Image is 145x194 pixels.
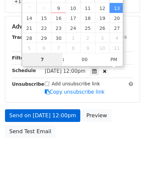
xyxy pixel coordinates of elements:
[95,33,109,43] span: October 3, 2025
[22,53,63,66] input: Hour
[95,13,109,23] span: September 19, 2025
[112,162,145,194] iframe: Chat Widget
[12,81,44,87] strong: Unsubscribe
[80,3,95,13] span: September 11, 2025
[109,43,124,53] span: October 11, 2025
[80,23,95,33] span: September 25, 2025
[22,13,37,23] span: September 14, 2025
[12,55,29,60] strong: Filters
[66,43,80,53] span: October 8, 2025
[66,13,80,23] span: September 17, 2025
[5,109,80,122] a: Send on [DATE] 12:00pm
[12,35,34,40] strong: Tracking
[95,23,109,33] span: September 26, 2025
[22,23,37,33] span: September 21, 2025
[51,33,66,43] span: September 30, 2025
[22,43,37,53] span: October 5, 2025
[45,68,86,74] span: [DATE] 12:00pm
[51,3,66,13] span: September 9, 2025
[51,23,66,33] span: September 23, 2025
[36,23,51,33] span: September 22, 2025
[36,13,51,23] span: September 15, 2025
[95,3,109,13] span: September 12, 2025
[22,33,37,43] span: September 28, 2025
[51,13,66,23] span: September 16, 2025
[51,43,66,53] span: October 7, 2025
[36,3,51,13] span: September 8, 2025
[109,33,124,43] span: October 4, 2025
[80,43,95,53] span: October 9, 2025
[62,53,64,66] span: :
[12,68,36,73] strong: Schedule
[36,43,51,53] span: October 6, 2025
[80,13,95,23] span: September 18, 2025
[95,43,109,53] span: October 10, 2025
[64,53,105,66] input: Minute
[66,33,80,43] span: October 1, 2025
[12,23,133,30] h5: Advanced
[5,125,55,138] a: Send Test Email
[66,3,80,13] span: September 10, 2025
[45,89,105,95] a: Copy unsubscribe link
[82,109,111,122] a: Preview
[80,33,95,43] span: October 2, 2025
[109,3,124,13] span: September 13, 2025
[109,23,124,33] span: September 27, 2025
[22,3,37,13] span: September 7, 2025
[109,13,124,23] span: September 20, 2025
[36,33,51,43] span: September 29, 2025
[66,23,80,33] span: September 24, 2025
[52,80,100,87] label: Add unsubscribe link
[105,53,123,66] span: Click to toggle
